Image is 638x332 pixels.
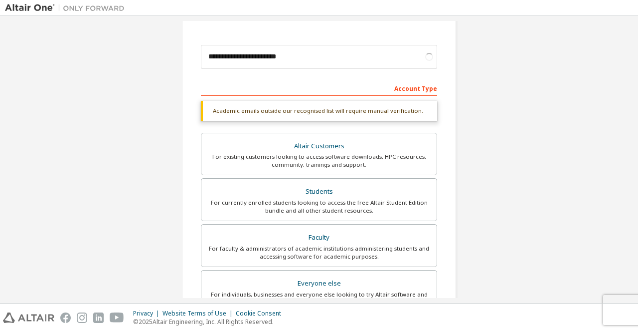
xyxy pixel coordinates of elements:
[207,185,431,199] div: Students
[77,313,87,323] img: instagram.svg
[5,3,130,13] img: Altair One
[207,291,431,307] div: For individuals, businesses and everyone else looking to try Altair software and explore our prod...
[162,310,236,318] div: Website Terms of Use
[133,318,287,326] p: © 2025 Altair Engineering, Inc. All Rights Reserved.
[207,277,431,291] div: Everyone else
[207,245,431,261] div: For faculty & administrators of academic institutions administering students and accessing softwa...
[207,139,431,153] div: Altair Customers
[207,153,431,169] div: For existing customers looking to access software downloads, HPC resources, community, trainings ...
[3,313,54,323] img: altair_logo.svg
[201,80,437,96] div: Account Type
[207,199,431,215] div: For currently enrolled students looking to access the free Altair Student Edition bundle and all ...
[207,231,431,245] div: Faculty
[236,310,287,318] div: Cookie Consent
[93,313,104,323] img: linkedin.svg
[60,313,71,323] img: facebook.svg
[201,101,437,121] div: Academic emails outside our recognised list will require manual verification.
[133,310,162,318] div: Privacy
[110,313,124,323] img: youtube.svg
